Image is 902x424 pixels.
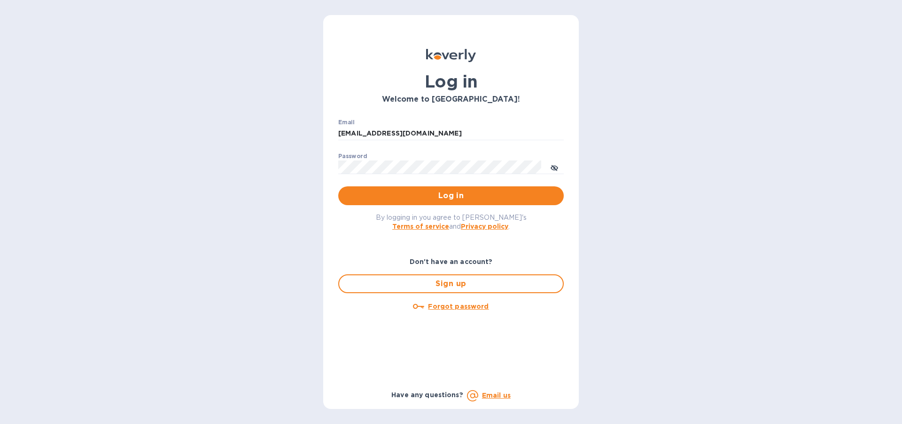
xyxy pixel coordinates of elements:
[428,303,489,310] u: Forgot password
[376,214,527,230] span: By logging in you agree to [PERSON_NAME]'s and .
[482,392,511,399] a: Email us
[338,72,564,91] h1: Log in
[338,120,355,125] label: Email
[392,223,449,230] a: Terms of service
[346,190,556,201] span: Log in
[338,127,564,141] input: Enter email address
[338,95,564,104] h3: Welcome to [GEOGRAPHIC_DATA]!
[426,49,476,62] img: Koverly
[338,153,367,159] label: Password
[338,186,564,205] button: Log in
[347,278,555,289] span: Sign up
[461,223,508,230] a: Privacy policy
[545,158,564,176] button: toggle password visibility
[410,258,493,265] b: Don't have an account?
[391,391,463,399] b: Have any questions?
[338,274,564,293] button: Sign up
